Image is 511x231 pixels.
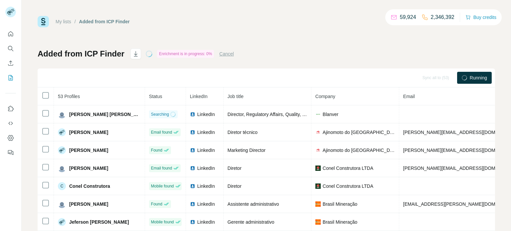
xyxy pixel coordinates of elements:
[69,183,110,189] span: Conel Construtora
[323,147,395,154] span: Ajinomoto do [GEOGRAPHIC_DATA]
[58,94,80,99] span: 53 Profiles
[315,148,321,153] img: company-logo
[470,74,487,81] span: Running
[151,147,162,153] span: Found
[315,183,321,189] img: company-logo
[151,219,174,225] span: Mobile found
[157,50,214,58] div: Enrichment is in progress: 0%
[228,166,242,171] span: Diretor
[58,146,66,154] img: Avatar
[58,200,66,208] img: Avatar
[58,128,66,136] img: Avatar
[5,147,16,159] button: Feedback
[190,112,195,117] img: LinkedIn logo
[315,130,321,135] img: company-logo
[69,219,129,225] span: Jeferson [PERSON_NAME]
[5,117,16,129] button: Use Surfe API
[5,103,16,115] button: Use Surfe on LinkedIn
[323,111,338,118] span: Blanver
[228,201,279,207] span: Assistente administrativo
[197,201,215,207] span: LinkedIn
[228,112,329,117] span: Director, Regulatory Affairs, Quality, PV and PMO
[197,129,215,136] span: LinkedIn
[38,16,49,27] img: Surfe Logo
[149,94,162,99] span: Status
[219,51,234,57] button: Cancel
[228,183,242,189] span: Diretor
[197,165,215,172] span: LinkedIn
[197,111,215,118] span: LinkedIn
[151,201,162,207] span: Found
[190,166,195,171] img: LinkedIn logo
[151,183,174,189] span: Mobile found
[5,43,16,55] button: Search
[323,201,357,207] span: Brasil Mineração
[197,219,215,225] span: LinkedIn
[190,148,195,153] img: LinkedIn logo
[5,132,16,144] button: Dashboard
[315,219,321,225] img: company-logo
[315,166,321,171] img: company-logo
[228,219,274,225] span: Gerente administrativo
[228,94,244,99] span: Job title
[58,218,66,226] img: Avatar
[228,148,265,153] span: Marketing Director
[228,130,257,135] span: Diretor técnico
[38,49,124,59] h1: Added from ICP Finder
[323,165,373,172] span: Conel Construtora LTDA
[197,183,215,189] span: LinkedIn
[400,13,416,21] p: 59,924
[58,110,66,118] img: Avatar
[5,28,16,40] button: Quick start
[69,111,141,118] span: [PERSON_NAME] [PERSON_NAME]
[190,183,195,189] img: LinkedIn logo
[315,94,335,99] span: Company
[190,201,195,207] img: LinkedIn logo
[69,129,108,136] span: [PERSON_NAME]
[197,147,215,154] span: LinkedIn
[323,183,373,189] span: Conel Construtora LTDA
[465,13,496,22] button: Buy credits
[56,19,71,24] a: My lists
[5,72,16,84] button: My lists
[69,165,108,172] span: [PERSON_NAME]
[75,18,76,25] li: /
[323,219,357,225] span: Brasil Mineração
[323,129,395,136] span: Ajinomoto do [GEOGRAPHIC_DATA]
[69,147,108,154] span: [PERSON_NAME]
[151,111,169,117] span: Searching
[79,18,130,25] div: Added from ICP Finder
[5,57,16,69] button: Enrich CSV
[315,112,321,117] img: company-logo
[190,94,208,99] span: LinkedIn
[69,201,108,207] span: [PERSON_NAME]
[190,130,195,135] img: LinkedIn logo
[315,201,321,207] img: company-logo
[190,219,195,225] img: LinkedIn logo
[151,129,172,135] span: Email found
[58,164,66,172] img: Avatar
[151,165,172,171] span: Email found
[403,94,415,99] span: Email
[431,13,454,21] p: 2,346,392
[58,182,66,190] div: C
